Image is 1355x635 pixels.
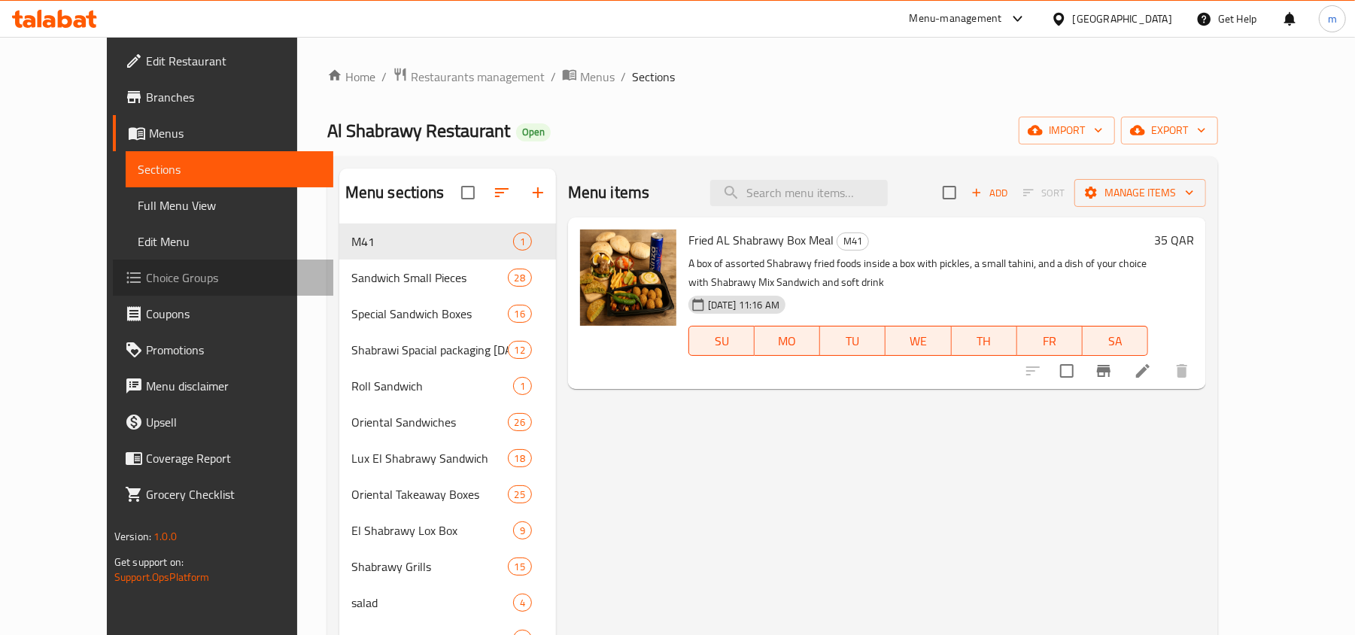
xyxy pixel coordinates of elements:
[114,567,210,587] a: Support.OpsPlatform
[837,232,869,251] div: M41
[351,558,508,576] span: Shabrawy Grills
[632,68,675,86] span: Sections
[339,512,556,548] div: El Shabrawy Lox Box9
[509,307,531,321] span: 16
[146,52,321,70] span: Edit Restaurant
[113,332,333,368] a: Promotions
[508,449,532,467] div: items
[513,594,532,612] div: items
[516,123,551,141] div: Open
[520,175,556,211] button: Add section
[146,269,321,287] span: Choice Groups
[958,330,1011,352] span: TH
[126,151,333,187] a: Sections
[351,341,508,359] span: Shabrawi Spacial packaging [DATE] boxes
[1019,117,1115,144] button: import
[113,43,333,79] a: Edit Restaurant
[452,177,484,208] span: Select all sections
[562,67,615,87] a: Menus
[153,527,177,546] span: 1.0.0
[1164,353,1200,389] button: delete
[513,232,532,251] div: items
[351,413,508,431] div: Oriental Sandwiches
[516,126,551,138] span: Open
[509,451,531,466] span: 18
[508,413,532,431] div: items
[113,440,333,476] a: Coverage Report
[339,260,556,296] div: Sandwich Small Pieces28
[138,196,321,214] span: Full Menu View
[327,114,510,147] span: Al Shabrawy Restaurant
[688,254,1148,292] p: A box of assorted Shabrawy fried foods inside a box with pickles, a small tahini, and a dish of y...
[351,269,508,287] div: Sandwich Small Pieces
[126,223,333,260] a: Edit Menu
[892,330,945,352] span: WE
[1023,330,1077,352] span: FR
[339,404,556,440] div: Oriental Sandwiches26
[513,521,532,539] div: items
[351,521,513,539] div: El Shabrawy Lox Box
[1154,229,1194,251] h6: 35 QAR
[965,181,1013,205] span: Add item
[508,485,532,503] div: items
[508,558,532,576] div: items
[339,223,556,260] div: M411
[351,305,508,323] span: Special Sandwich Boxes
[113,115,333,151] a: Menus
[710,180,888,206] input: search
[952,326,1017,356] button: TH
[339,548,556,585] div: Shabrawy Grills15
[508,269,532,287] div: items
[513,377,532,395] div: items
[702,298,785,312] span: [DATE] 11:16 AM
[1086,353,1122,389] button: Branch-specific-item
[149,124,321,142] span: Menus
[514,524,531,538] span: 9
[910,10,1002,28] div: Menu-management
[146,305,321,323] span: Coupons
[113,476,333,512] a: Grocery Checklist
[695,330,749,352] span: SU
[114,527,151,546] span: Version:
[1133,121,1206,140] span: export
[114,552,184,572] span: Get support on:
[351,594,513,612] span: salad
[969,184,1010,202] span: Add
[146,449,321,467] span: Coverage Report
[514,596,531,610] span: 4
[393,67,545,87] a: Restaurants management
[327,68,375,86] a: Home
[411,68,545,86] span: Restaurants management
[339,440,556,476] div: Lux El Shabrawy Sandwich18
[826,330,880,352] span: TU
[138,232,321,251] span: Edit Menu
[351,449,508,467] span: Lux El Shabrawy Sandwich
[509,488,531,502] span: 25
[345,181,445,204] h2: Menu sections
[113,260,333,296] a: Choice Groups
[1073,11,1172,27] div: [GEOGRAPHIC_DATA]
[351,485,508,503] div: Oriental Takeaway Boxes
[965,181,1013,205] button: Add
[820,326,886,356] button: TU
[1051,355,1083,387] span: Select to update
[1083,326,1148,356] button: SA
[508,305,532,323] div: items
[1328,11,1337,27] span: m
[351,377,513,395] span: Roll Sandwich
[1089,330,1142,352] span: SA
[339,368,556,404] div: Roll Sandwich1
[934,177,965,208] span: Select section
[351,232,513,251] span: M41
[1086,184,1194,202] span: Manage items
[126,187,333,223] a: Full Menu View
[339,332,556,368] div: Shabrawi Spacial packaging [DATE] boxes12
[509,560,531,574] span: 15
[146,485,321,503] span: Grocery Checklist
[688,326,755,356] button: SU
[113,368,333,404] a: Menu disclaimer
[1121,117,1218,144] button: export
